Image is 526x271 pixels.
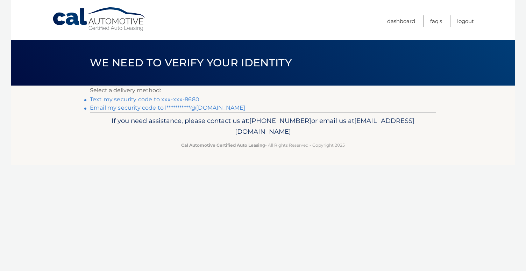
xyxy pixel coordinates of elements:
[90,96,199,103] a: Text my security code to xxx-xxx-8680
[387,15,415,27] a: Dashboard
[52,7,147,32] a: Cal Automotive
[90,86,436,95] p: Select a delivery method:
[457,15,474,27] a: Logout
[430,15,442,27] a: FAQ's
[90,56,292,69] span: We need to verify your identity
[94,141,432,149] p: - All Rights Reserved - Copyright 2025
[249,117,311,125] span: [PHONE_NUMBER]
[181,142,265,148] strong: Cal Automotive Certified Auto Leasing
[94,115,432,138] p: If you need assistance, please contact us at: or email us at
